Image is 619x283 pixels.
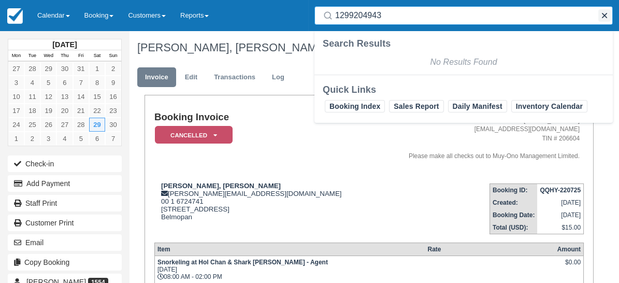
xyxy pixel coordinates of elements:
[24,90,40,104] a: 11
[105,104,121,118] a: 23
[24,132,40,146] a: 2
[89,50,105,62] th: Sat
[89,118,105,132] a: 29
[40,62,56,76] a: 29
[105,132,121,146] a: 7
[155,126,233,144] em: Cancelled
[8,76,24,90] a: 3
[8,215,122,231] a: Customer Print
[89,104,105,118] a: 22
[89,90,105,104] a: 15
[52,40,77,49] strong: [DATE]
[8,175,122,192] button: Add Payment
[89,62,105,76] a: 1
[555,243,584,256] th: Amount
[24,104,40,118] a: 18
[73,50,89,62] th: Fri
[56,132,73,146] a: 4
[490,183,537,196] th: Booking ID:
[8,118,24,132] a: 24
[425,243,554,256] th: Rate
[73,104,89,118] a: 21
[73,132,89,146] a: 5
[8,50,24,62] th: Mon
[40,76,56,90] a: 5
[430,58,497,66] em: No Results Found
[40,132,56,146] a: 3
[8,62,24,76] a: 27
[40,90,56,104] a: 12
[40,50,56,62] th: Wed
[540,187,581,194] strong: QQHY-220725
[137,41,586,54] h1: [PERSON_NAME], [PERSON_NAME],
[537,209,583,221] td: [DATE]
[8,104,24,118] a: 17
[8,155,122,172] button: Check-in
[56,104,73,118] a: 20
[323,37,604,50] div: Search Results
[73,118,89,132] a: 28
[105,90,121,104] a: 16
[24,50,40,62] th: Tue
[8,234,122,251] button: Email
[154,256,425,283] td: [DATE] 08:00 AM - 02:00 PM
[137,67,176,88] a: Invoice
[73,90,89,104] a: 14
[537,196,583,209] td: [DATE]
[8,195,122,211] a: Staff Print
[490,221,537,234] th: Total (USD):
[56,62,73,76] a: 30
[8,132,24,146] a: 1
[177,67,205,88] a: Edit
[73,76,89,90] a: 7
[335,6,596,25] input: Search ( / )
[154,243,425,256] th: Item
[89,132,105,146] a: 6
[154,182,374,234] div: [PERSON_NAME][EMAIL_ADDRESS][DOMAIN_NAME] 00 1 6724741 [STREET_ADDRESS] Belmopan
[24,62,40,76] a: 28
[264,67,292,88] a: Log
[537,221,583,234] td: $15.00
[157,259,328,266] strong: Snorkeling at Hol Chan & Shark [PERSON_NAME] - Agent
[105,118,121,132] a: 30
[89,76,105,90] a: 8
[490,196,537,209] th: Created:
[105,50,121,62] th: Sun
[161,182,281,190] strong: [PERSON_NAME], [PERSON_NAME]
[206,67,263,88] a: Transactions
[24,118,40,132] a: 25
[154,112,374,123] h1: Booking Invoice
[378,116,580,161] address: + [PHONE_NUMBER] [EMAIL_ADDRESS][DOMAIN_NAME] TIN # 206604 Please make all checks out to Muy-Ono ...
[40,104,56,118] a: 19
[7,8,23,24] img: checkfront-main-nav-mini-logo.png
[490,209,537,221] th: Booking Date:
[154,125,229,145] a: Cancelled
[24,76,40,90] a: 4
[325,100,385,112] a: Booking Index
[389,100,443,112] a: Sales Report
[557,259,581,274] div: $0.00
[73,62,89,76] a: 31
[448,100,507,112] a: Daily Manifest
[56,50,73,62] th: Thu
[323,83,604,96] div: Quick Links
[105,76,121,90] a: 9
[8,254,122,271] button: Copy Booking
[56,90,73,104] a: 13
[56,118,73,132] a: 27
[8,90,24,104] a: 10
[40,118,56,132] a: 26
[105,62,121,76] a: 2
[511,100,587,112] a: Inventory Calendar
[56,76,73,90] a: 6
